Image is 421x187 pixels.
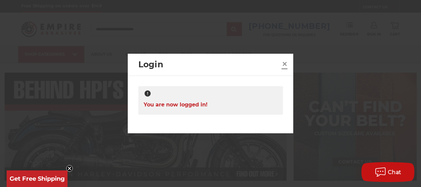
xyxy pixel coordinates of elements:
[66,165,73,172] button: Close teaser
[282,57,288,70] span: ×
[361,162,414,182] button: Chat
[279,59,290,69] a: Close
[388,169,401,175] span: Chat
[10,175,65,182] span: Get Free Shipping
[144,98,208,111] span: You are now logged in!
[138,58,279,71] h2: Login
[7,170,68,187] div: Get Free ShippingClose teaser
